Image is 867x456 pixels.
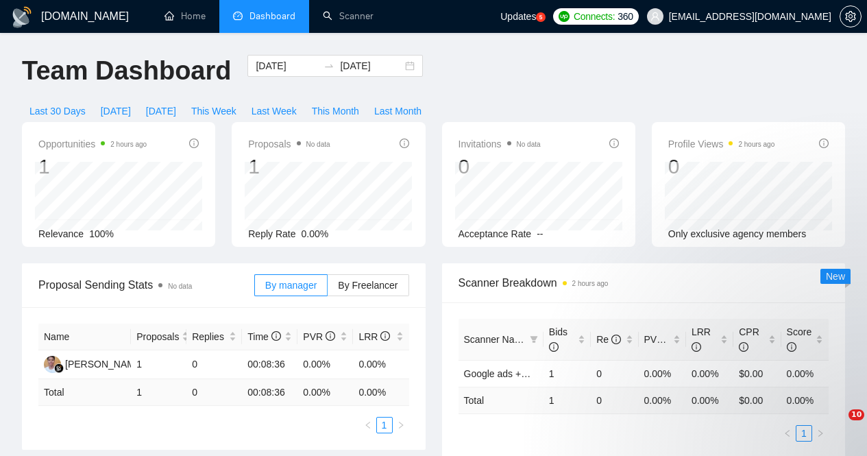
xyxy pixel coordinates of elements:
input: End date [340,58,402,73]
th: Proposals [131,324,186,350]
div: 0 [668,154,775,180]
a: searchScanner [323,10,374,22]
time: 2 hours ago [572,280,609,287]
a: 1 [796,426,811,441]
span: Updates [500,11,536,22]
div: [PERSON_NAME] [65,357,144,372]
button: Last Week [244,100,304,122]
span: 0.00% [302,228,329,239]
button: Last 30 Days [22,100,93,122]
span: right [397,421,405,429]
img: gigradar-bm.png [54,363,64,373]
a: homeHome [164,10,206,22]
iframe: Intercom live chat [820,409,853,442]
td: 0 [591,360,638,387]
td: 0 [186,350,242,379]
span: setting [840,11,861,22]
span: user [650,12,660,21]
time: 2 hours ago [738,141,774,148]
span: Dashboard [249,10,295,22]
td: Total [38,379,131,406]
span: Last Week [252,104,297,119]
span: No data [306,141,330,148]
button: right [812,425,829,442]
button: [DATE] [138,100,184,122]
td: 1 [131,379,186,406]
span: Profile Views [668,136,775,152]
span: info-circle [609,139,619,148]
span: Last Month [374,104,422,119]
td: 0.00 % [297,379,353,406]
td: 00:08:36 [242,379,297,406]
span: PVR [303,331,335,342]
a: setting [840,11,862,22]
span: 100% [89,228,114,239]
li: Next Page [393,417,409,433]
button: This Week [184,100,244,122]
a: AC[PERSON_NAME] [44,358,144,369]
th: Replies [186,324,242,350]
span: filter [527,329,541,350]
span: info-circle [380,331,390,341]
span: Proposals [248,136,330,152]
button: setting [840,5,862,27]
a: Google ads +meta (titles only) [464,368,591,379]
span: Invitations [459,136,541,152]
button: right [393,417,409,433]
a: 1 [377,418,392,433]
span: info-circle [271,331,281,341]
button: [DATE] [93,100,138,122]
td: 0 [186,379,242,406]
td: 1 [131,350,186,379]
li: Previous Page [360,417,376,433]
img: upwork-logo.png [559,11,570,22]
span: Re [596,334,621,345]
td: 1 [544,387,591,413]
img: logo [11,6,33,28]
span: Opportunities [38,136,147,152]
span: Reply Rate [248,228,295,239]
span: info-circle [819,139,829,148]
span: Time [247,331,280,342]
span: New [826,271,845,282]
span: swap-right [323,60,334,71]
span: info-circle [189,139,199,148]
span: [DATE] [101,104,131,119]
a: 5 [536,12,546,22]
li: Previous Page [779,425,796,442]
button: Last Month [367,100,429,122]
li: 1 [796,425,812,442]
h1: Team Dashboard [22,55,231,87]
span: This Week [191,104,236,119]
td: 0.00% [297,350,353,379]
span: to [323,60,334,71]
span: info-circle [400,139,409,148]
button: This Month [304,100,367,122]
span: LRR [358,331,390,342]
span: By manager [265,280,317,291]
span: Last 30 Days [29,104,86,119]
button: left [360,417,376,433]
img: AC [44,356,61,373]
span: Bids [549,326,567,352]
span: No data [517,141,541,148]
span: Scanner Name [464,334,528,345]
td: 00:08:36 [242,350,297,379]
span: 10 [848,409,864,420]
span: Relevance [38,228,84,239]
span: dashboard [233,11,243,21]
span: 360 [618,9,633,24]
span: filter [530,335,538,344]
span: info-circle [549,342,559,352]
span: No data [168,283,192,290]
span: Only exclusive agency members [668,228,807,239]
span: -- [537,228,543,239]
input: Start date [256,58,318,73]
span: info-circle [326,331,335,341]
div: 1 [38,154,147,180]
span: [DATE] [146,104,176,119]
li: 1 [376,417,393,433]
span: By Freelancer [338,280,398,291]
span: Proposals [136,329,179,344]
span: left [783,429,792,437]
